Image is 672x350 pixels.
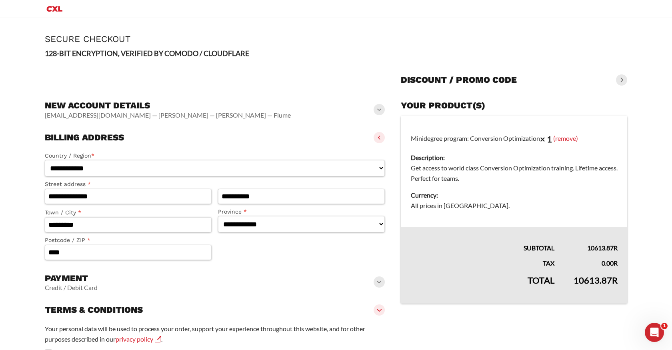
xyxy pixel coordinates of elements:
[45,236,212,245] label: Postcode / ZIP
[540,134,552,144] strong: × 1
[661,323,668,329] span: 1
[411,152,618,163] dt: Description:
[401,74,517,86] h3: Discount / promo code
[45,208,212,217] label: Town / City
[612,275,618,286] span: R
[614,244,618,252] span: R
[116,335,161,343] a: privacy policy
[411,200,618,211] dd: All prices in [GEOGRAPHIC_DATA].
[45,132,124,143] h3: Billing address
[587,244,618,252] bdi: 10613.87
[218,207,385,216] label: Province
[411,190,618,200] dt: Currency:
[45,324,385,344] p: Your personal data will be used to process your order, support your experience throughout this we...
[401,227,564,253] th: Subtotal
[614,259,618,267] span: R
[45,34,627,44] h1: Secure Checkout
[411,163,618,184] dd: Get access to world class Conversion Optimization training. Lifetime access. Perfect for teams.
[553,134,578,142] a: (remove)
[45,284,98,292] vaadin-horizontal-layout: Credit / Debit Card
[45,151,385,160] label: Country / Region
[45,273,98,284] h3: Payment
[645,323,664,342] iframe: Intercom live chat
[574,275,618,286] bdi: 10613.87
[602,259,618,267] bdi: 0.00
[45,180,212,189] label: Street address
[401,116,627,227] td: Minidegree program: Conversion Optimization
[401,253,564,268] th: Tax
[45,111,291,119] vaadin-horizontal-layout: [EMAIL_ADDRESS][DOMAIN_NAME] — [PERSON_NAME] — [PERSON_NAME] — Flume
[45,100,291,111] h3: New account details
[45,49,249,58] strong: 128-BIT ENCRYPTION, VERIFIED BY COMODO / CLOUDFLARE
[45,304,143,316] h3: Terms & conditions
[401,268,564,304] th: Total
